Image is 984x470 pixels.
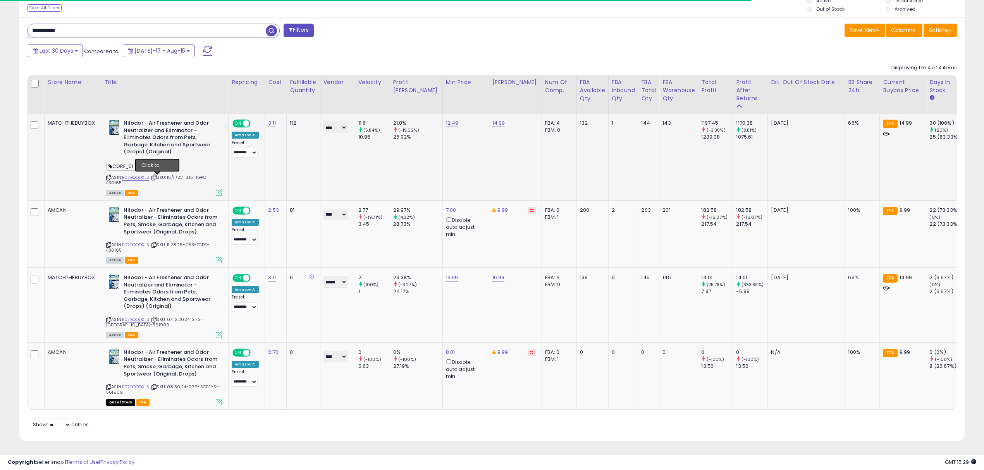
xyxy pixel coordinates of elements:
[268,348,279,356] a: 2.76
[106,242,210,253] span: | SKU: 11.28.25-2.53-TGPC-430165
[900,206,910,214] span: 9.99
[771,349,839,356] p: N/A
[446,78,486,86] div: Min Price
[545,356,571,363] div: FBM: 1
[848,78,876,94] div: BB Share 24h.
[48,120,95,127] div: MATCHTHEBUYBOX
[701,120,733,127] div: 1197.45
[106,257,124,264] span: All listings currently available for purchase on Amazon
[122,316,149,323] a: B07BQQDXLS
[945,458,976,466] span: 2025-09-15 15:29 GMT
[886,24,922,37] button: Columns
[358,288,390,295] div: 1
[232,369,259,387] div: Preset:
[232,219,259,226] div: Amazon AI
[27,4,62,12] div: Clear All Filters
[393,134,442,141] div: 26.92%
[545,281,571,288] div: FBM: 0
[290,274,314,281] div: 0
[845,24,885,37] button: Save View
[268,78,283,86] div: Cost
[545,120,571,127] div: FBA: 4
[891,26,915,34] span: Columns
[707,127,726,133] small: (-3.38%)
[580,207,602,214] div: 200
[393,207,442,214] div: 29.97%
[580,78,605,103] div: FBA Available Qty
[929,274,961,281] div: 2 (6.67%)
[662,349,692,356] div: 0
[233,275,243,281] span: ON
[249,275,262,281] span: OFF
[929,221,961,228] div: 22 (73.33%)
[249,349,262,356] span: OFF
[106,207,222,262] div: ASIN:
[124,120,218,158] b: Nilodor - Air Freshener and Odor Neutralizer and Eliminator - Eliminates Odors from Pets, Garbage...
[641,274,653,281] div: 145
[612,274,632,281] div: 0
[125,257,138,264] span: FBA
[446,216,483,238] div: Disable auto adjust min
[929,288,961,295] div: 2 (6.67%)
[736,221,767,228] div: 217.54
[290,120,314,127] div: 112
[106,190,124,196] span: All listings currently available for purchase on Amazon
[883,78,923,94] div: Current Buybox Price
[136,399,150,406] span: FBA
[28,44,83,57] button: Last 30 Days
[358,78,387,86] div: Velocity
[363,127,380,133] small: (5.84%)
[545,207,571,214] div: FBA: 0
[929,207,961,214] div: 22 (73.33%)
[249,120,262,127] span: OFF
[268,206,279,214] a: 2.53
[641,207,653,214] div: 203
[393,120,442,127] div: 21.8%
[701,274,733,281] div: 14.01
[929,349,961,356] div: 0 (0%)
[393,349,442,356] div: 0%
[580,349,602,356] div: 0
[900,119,912,127] span: 14.99
[883,274,897,283] small: FBA
[891,64,957,72] div: Displaying 1 to 4 of 4 items
[736,134,767,141] div: 1075.61
[924,24,957,37] button: Actions
[358,207,390,214] div: 2.77
[363,356,381,362] small: (-100%)
[123,44,195,57] button: [DATE]-17 - Aug-15
[122,174,149,181] a: B07BQQDXLS
[707,356,724,362] small: (-100%)
[848,349,874,356] div: 100%
[497,206,508,214] a: 9.99
[446,274,458,281] a: 13.99
[124,274,218,312] b: Nilodor - Air Freshener and Odor Neutralizer and Eliminator - Eliminates Odors from Pets, Garbage...
[497,348,508,356] a: 9.99
[701,221,733,228] div: 217.54
[545,274,571,281] div: FBA: 4
[612,207,632,214] div: 2
[134,47,185,55] span: [DATE]-17 - Aug-15
[268,119,276,127] a: 3.11
[701,78,729,94] div: Total Profit
[358,221,390,228] div: 3.45
[662,274,692,281] div: 145
[232,286,259,293] div: Amazon AI
[48,349,95,356] div: AMCAN
[363,214,382,220] small: (-19.71%)
[701,363,733,370] div: 13.56
[929,78,958,94] div: Days In Stock
[106,349,122,364] img: 51+Bk7cbmmL._SL40_.jpg
[545,78,573,94] div: Num of Comp.
[106,332,124,338] span: All listings currently available for purchase on Amazon
[848,207,874,214] div: 100%
[106,162,136,171] span: CORE_01
[323,78,352,86] div: Vendor
[446,206,456,214] a: 7.00
[8,459,134,466] div: seller snap | |
[741,281,764,288] small: (333.89%)
[398,127,419,133] small: (-19.02%)
[104,78,225,86] div: Title
[106,120,222,195] div: ASIN:
[612,120,632,127] div: 1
